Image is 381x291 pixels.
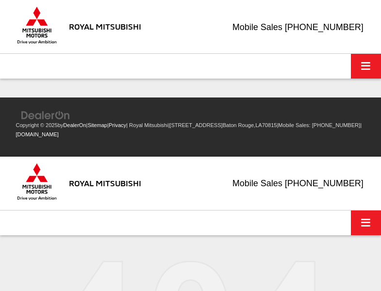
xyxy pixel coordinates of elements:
button: Click to show site navigation [351,54,381,79]
a: Privacy [109,122,126,128]
a: Sitemap [87,122,107,128]
span: [PHONE_NUMBER] [285,178,364,188]
a: DealerOn [21,112,70,119]
img: DealerOn [21,110,70,121]
span: Baton Rouge, [223,122,256,128]
span: [PHONE_NUMBER] [285,22,364,32]
span: Copyright © 2025 [16,122,58,128]
a: [DOMAIN_NAME] [16,131,59,137]
a: DealerOn Home Page [63,122,86,128]
span: Mobile Sales [232,22,282,32]
span: Mobile Sales: [278,122,310,128]
button: Click to show site navigation [351,210,381,235]
span: | [107,122,126,128]
img: Mitsubishi [15,6,59,44]
span: [PHONE_NUMBER] [312,122,360,128]
span: | [86,122,107,128]
span: | [277,122,360,128]
span: LA [255,122,262,128]
span: | Royal Mitsubishi [126,122,168,128]
span: by [58,122,86,128]
h3: Royal Mitsubishi [69,22,141,31]
img: Mitsubishi [15,163,59,201]
span: 70815 [262,122,277,128]
span: Mobile Sales [232,178,282,188]
h3: Royal Mitsubishi [69,178,141,188]
span: | [168,122,277,128]
span: [STREET_ADDRESS] [169,122,222,128]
